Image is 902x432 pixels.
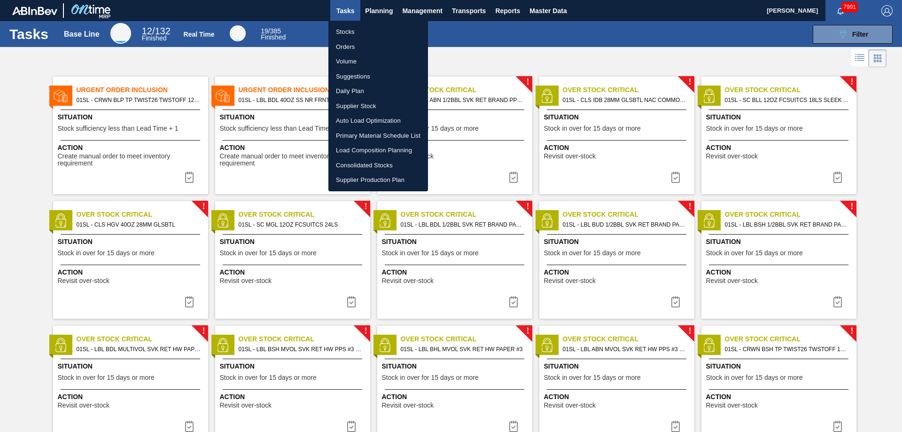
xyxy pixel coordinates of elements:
[328,173,428,188] a: Supplier Production Plan
[328,39,428,55] a: Orders
[328,84,428,99] a: Daily Plan
[328,54,428,69] a: Volume
[328,99,428,114] a: Supplier Stock
[328,24,428,39] a: Stocks
[328,113,428,128] a: Auto Load Optimization
[328,128,428,143] a: Primary Material Schedule List
[328,158,428,173] a: Consolidated Stocks
[328,69,428,84] a: Suggestions
[328,143,428,158] a: Load Composition Planning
